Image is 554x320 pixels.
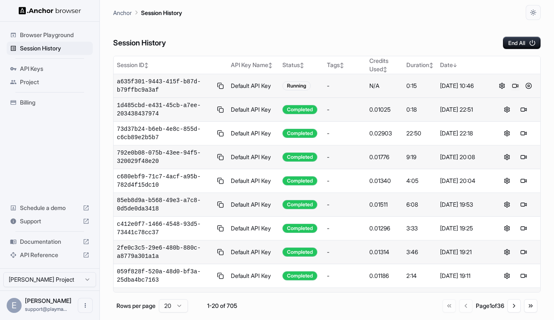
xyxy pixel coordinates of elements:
span: 4dfcf905-ef6f-48eb-ab3c-a05d41db52bf [117,291,213,308]
div: Schedule a demo [7,201,93,215]
div: Completed [282,152,317,162]
span: a635f301-9443-415f-b87d-b79ffbc9a3af [117,77,213,94]
td: Default API Key [228,264,279,288]
div: [DATE] 19:21 [440,248,487,256]
nav: breadcrumb [113,8,182,17]
p: Anchor [113,8,132,17]
div: 0.01296 [369,224,400,232]
td: Default API Key [228,217,279,240]
div: Completed [282,200,317,209]
p: Session History [141,8,182,17]
span: Session History [20,44,89,52]
div: Page 1 of 36 [476,302,504,310]
div: 4:05 [406,177,433,185]
div: Completed [282,176,317,185]
td: Default API Key [228,288,279,312]
span: ↓ [453,62,457,68]
div: 3:33 [406,224,433,232]
div: - [327,82,363,90]
div: Duration [406,61,433,69]
div: 0.01340 [369,177,400,185]
span: c412e0f7-1466-4548-93d5-73441c78cc37 [117,220,213,237]
div: Support [7,215,93,228]
div: 9:19 [406,153,433,161]
div: API Key Name [231,61,276,69]
div: - [327,272,363,280]
div: Project [7,75,93,89]
div: E [7,298,22,313]
div: - [327,200,363,209]
div: 0:15 [406,82,433,90]
div: 2:14 [406,272,433,280]
div: - [327,224,363,232]
div: [DATE] 22:51 [440,105,487,114]
span: Schedule a demo [20,204,79,212]
div: [DATE] 22:18 [440,129,487,137]
div: 0:18 [406,105,433,114]
div: - [327,129,363,137]
div: 0.02903 [369,129,400,137]
div: Completed [282,105,317,114]
span: Edward Sun [25,297,72,304]
div: - [327,177,363,185]
div: 0.01776 [369,153,400,161]
div: Completed [282,247,317,257]
div: - [327,153,363,161]
span: Billing [20,98,89,107]
div: 0.01314 [369,248,400,256]
div: Completed [282,129,317,138]
div: 0.01511 [369,200,400,209]
div: 22:50 [406,129,433,137]
span: Project [20,78,89,86]
div: 0.01025 [369,105,400,114]
button: End All [503,37,541,49]
div: - [327,248,363,256]
div: N/A [369,82,400,90]
span: ↕ [340,62,344,68]
span: 85eb8d9a-b568-49e3-a7c8-0d5de0da3418 [117,196,213,213]
span: ↕ [268,62,272,68]
span: ↕ [300,62,304,68]
div: Tags [327,61,363,69]
div: Credits Used [369,57,400,73]
div: 1-20 of 705 [201,302,243,310]
div: API Keys [7,62,93,75]
span: 1d485cbd-e431-45cb-a7ee-203438437974 [117,101,213,118]
td: Default API Key [228,98,279,122]
span: Documentation [20,237,79,246]
div: Status [282,61,320,69]
div: 6:08 [406,200,433,209]
td: Default API Key [228,145,279,169]
td: Default API Key [228,193,279,217]
span: Support [20,217,79,225]
span: API Keys [20,65,89,73]
p: Rows per page [116,302,156,310]
div: Completed [282,224,317,233]
div: [DATE] 20:08 [440,153,487,161]
div: [DATE] 19:25 [440,224,487,232]
span: API Reference [20,251,79,259]
div: Completed [282,271,317,280]
button: Open menu [78,298,93,313]
span: Browser Playground [20,31,89,39]
span: ↕ [429,62,433,68]
div: [DATE] 19:53 [440,200,487,209]
div: Session History [7,42,93,55]
div: [DATE] 20:04 [440,177,487,185]
div: Date [440,61,487,69]
td: Default API Key [228,169,279,193]
td: Default API Key [228,240,279,264]
div: Session ID [117,61,224,69]
span: 73d37b24-b6eb-4e8c-855d-c6cb89e2b5b7 [117,125,213,142]
div: [DATE] 19:11 [440,272,487,280]
h6: Session History [113,37,166,49]
span: 2fe0c3c5-29e6-480b-880c-a8779a301a1a [117,244,213,260]
span: ↕ [383,66,387,72]
span: 059f828f-520a-48d0-bf3a-25dba4bc7163 [117,267,213,284]
div: Billing [7,96,93,109]
div: Browser Playground [7,28,93,42]
span: support@playmatic.ai [25,306,67,312]
div: Running [282,81,311,90]
div: API Reference [7,248,93,262]
div: 0.01186 [369,272,400,280]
